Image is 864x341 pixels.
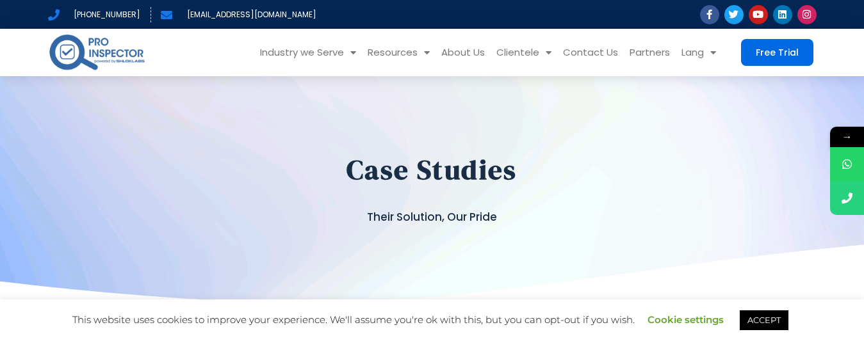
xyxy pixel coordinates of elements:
a: ACCEPT [740,310,788,330]
a: Free Trial [741,39,813,66]
img: pro-inspector-logo [48,32,146,72]
span: This website uses cookies to improve your experience. We'll assume you're ok with this, but you c... [72,313,792,326]
span: [EMAIL_ADDRESS][DOMAIN_NAME] [184,7,316,22]
a: About Us [436,29,491,76]
a: Clientele [491,29,557,76]
div: Their Solution, Our Pride [54,206,810,228]
h1: Case Studies [54,146,810,193]
a: [EMAIL_ADDRESS][DOMAIN_NAME] [161,7,316,22]
a: Contact Us [557,29,624,76]
span: → [830,127,864,147]
a: Lang [676,29,722,76]
a: Resources [362,29,436,76]
a: Cookie settings [648,313,724,326]
a: Partners [624,29,676,76]
span: [PHONE_NUMBER] [70,7,140,22]
a: Industry we Serve [254,29,362,76]
nav: Menu [166,29,722,76]
span: Free Trial [756,48,799,57]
